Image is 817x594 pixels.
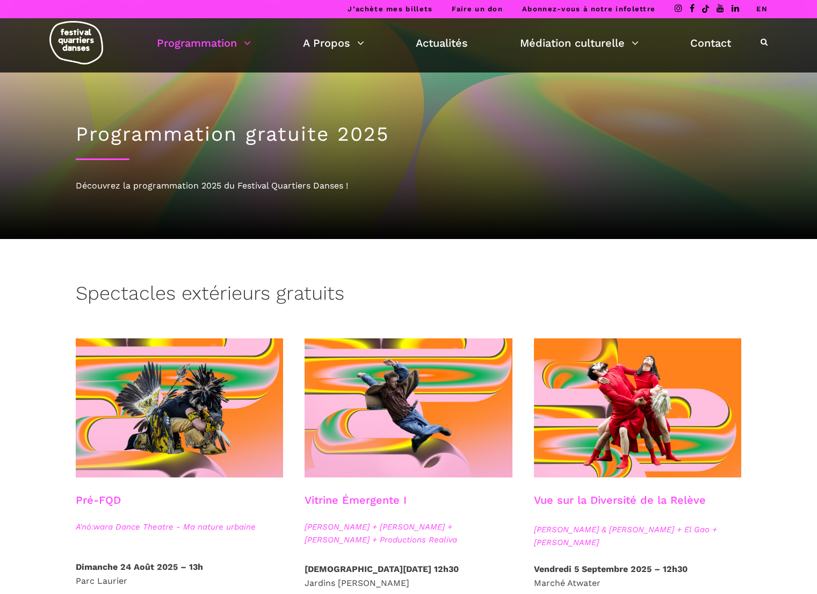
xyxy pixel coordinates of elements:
[76,122,742,146] h1: Programmation gratuite 2025
[76,562,203,572] strong: Dimanche 24 Août 2025 – 13h
[76,560,284,588] p: Parc Laurier
[305,520,512,546] span: [PERSON_NAME] + [PERSON_NAME] + [PERSON_NAME] + Productions Realiva
[452,5,503,13] a: Faire un don
[534,562,742,590] p: Marché Atwater
[76,282,344,309] h3: Spectacles extérieurs gratuits
[303,34,364,52] a: A Propos
[522,5,655,13] a: Abonnez-vous à notre infolettre
[305,564,459,574] strong: [DEMOGRAPHIC_DATA][DATE] 12h30
[157,34,251,52] a: Programmation
[76,520,284,533] span: A'nó:wara Dance Theatre - Ma nature urbaine
[305,494,407,520] h3: Vitrine Émergente I
[534,523,742,549] span: [PERSON_NAME] & [PERSON_NAME] + El Gao + [PERSON_NAME]
[49,21,103,64] img: logo-fqd-med
[690,34,731,52] a: Contact
[756,5,768,13] a: EN
[534,564,688,574] strong: Vendredi 5 Septembre 2025 – 12h30
[76,494,121,520] h3: Pré-FQD
[76,179,742,193] div: Découvrez la programmation 2025 du Festival Quartiers Danses !
[305,562,512,590] p: Jardins [PERSON_NAME]
[416,34,468,52] a: Actualités
[520,34,639,52] a: Médiation culturelle
[348,5,432,13] a: J’achète mes billets
[534,494,706,520] h3: Vue sur la Diversité de la Relève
